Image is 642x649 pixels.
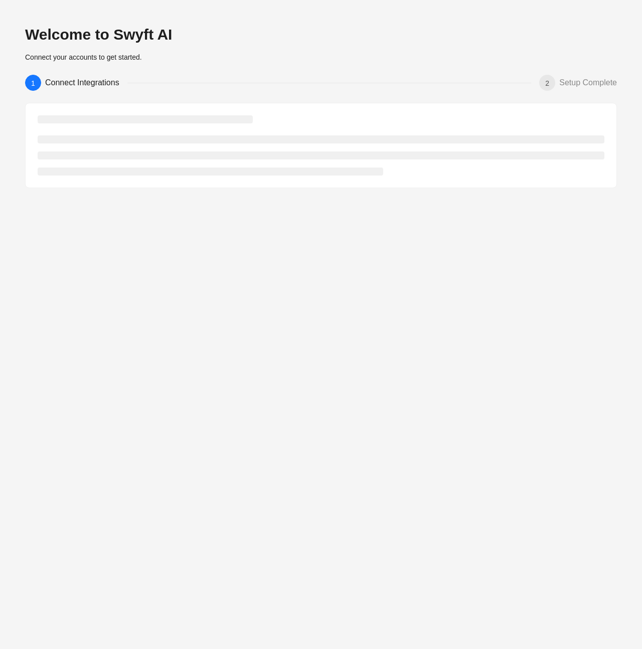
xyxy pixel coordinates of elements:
span: 1 [31,79,35,87]
span: Connect your accounts to get started. [25,53,142,61]
div: Connect Integrations [45,75,127,91]
span: 2 [545,79,549,87]
div: Setup Complete [559,75,617,91]
h2: Welcome to Swyft AI [25,25,617,44]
